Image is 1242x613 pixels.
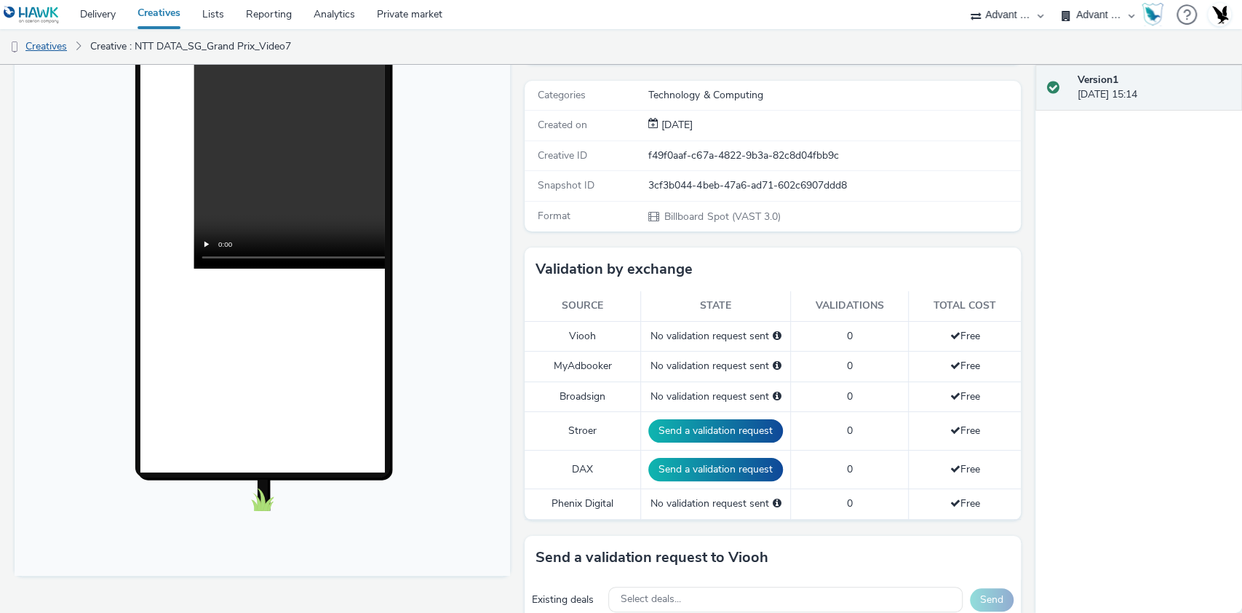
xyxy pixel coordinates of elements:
[1078,73,1230,103] div: [DATE] 15:14
[538,88,586,102] span: Categories
[525,352,641,381] td: MyAdbooker
[773,389,781,404] div: Please select a deal below and click on Send to send a validation request to Broadsign.
[538,209,570,223] span: Format
[791,291,909,321] th: Validations
[648,497,783,511] div: No validation request sent
[847,462,853,476] span: 0
[538,149,587,162] span: Creative ID
[950,424,979,438] span: Free
[641,291,791,321] th: State
[648,389,783,404] div: No validation request sent
[847,424,853,438] span: 0
[950,329,979,343] span: Free
[620,593,680,606] span: Select deals...
[658,118,693,132] span: [DATE]
[525,451,641,489] td: DAX
[1142,3,1169,26] a: Hawk Academy
[525,381,641,411] td: Broadsign
[538,118,587,132] span: Created on
[538,178,594,192] span: Snapshot ID
[648,149,1019,163] div: f49f0aaf-c67a-4822-9b3a-82c8d04fbb9c
[648,329,783,344] div: No validation request sent
[648,419,783,443] button: Send a validation request
[536,258,693,280] h3: Validation by exchange
[532,593,601,607] div: Existing deals
[525,412,641,451] td: Stroer
[83,29,298,64] a: Creative : NTT DATA_SG_Grand Prix_Video7
[536,547,768,569] h3: Send a validation request to Viooh
[773,359,781,373] div: Please select a deal below and click on Send to send a validation request to MyAdbooker.
[648,88,1019,103] div: Technology & Computing
[847,329,853,343] span: 0
[909,291,1021,321] th: Total cost
[1142,3,1163,26] img: Hawk Academy
[847,359,853,373] span: 0
[950,462,979,476] span: Free
[7,40,22,55] img: dooh
[663,210,780,224] span: Billboard Spot (VAST 3.0)
[648,458,783,481] button: Send a validation request
[525,321,641,351] td: Viooh
[648,178,1019,193] div: 3cf3b044-4beb-47a6-ad71-602c6907ddd8
[4,6,60,24] img: undefined Logo
[648,359,783,373] div: No validation request sent
[970,588,1014,612] button: Send
[950,497,979,510] span: Free
[773,329,781,344] div: Please select a deal below and click on Send to send a validation request to Viooh.
[525,291,641,321] th: Source
[658,118,693,133] div: Creation 26 September 2025, 15:14
[950,359,979,373] span: Free
[1209,4,1230,25] img: Account UK
[950,389,979,403] span: Free
[1078,73,1118,87] strong: Version 1
[847,389,853,403] span: 0
[847,497,853,510] span: 0
[525,489,641,519] td: Phenix Digital
[773,497,781,511] div: Please select a deal below and click on Send to send a validation request to Phenix Digital.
